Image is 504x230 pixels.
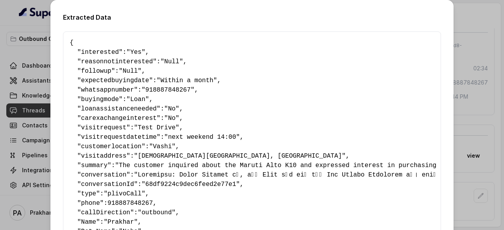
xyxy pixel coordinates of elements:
span: "next weekend 14:00" [164,134,240,141]
span: loanassistanceneeded [81,105,157,112]
span: "outbound" [138,209,176,216]
span: "No" [164,115,179,122]
span: "[DEMOGRAPHIC_DATA][GEOGRAPHIC_DATA], [GEOGRAPHIC_DATA]" [134,153,346,160]
span: phone [81,200,100,207]
span: "Yes" [126,49,145,56]
span: interested [81,49,119,56]
span: "plivoCall" [104,190,145,197]
span: visitaddress [81,153,126,160]
span: "918887848267" [141,86,194,94]
span: whatsappnumber [81,86,134,94]
span: reasonnotinterested [81,58,153,65]
span: "Vashi" [149,143,176,150]
h2: Extracted Data [63,13,441,22]
span: callDirection [81,209,130,216]
span: summary [81,162,107,169]
span: "Prakhar" [104,219,137,226]
span: Name [81,219,96,226]
span: 918887848267 [107,200,153,207]
span: "Null" [160,58,183,65]
span: carexachangeinterest [81,115,157,122]
span: customerlocation [81,143,142,150]
span: "Within a month" [157,77,217,84]
span: buyingmode [81,96,119,103]
span: visitrequestdatetime [81,134,157,141]
span: conversation [81,171,126,178]
span: type [81,190,96,197]
span: expectedbuyingdate [81,77,149,84]
span: followup [81,68,111,75]
span: "Test Drive" [134,124,179,131]
span: "68df9224c9dec6feed2e77e1" [141,181,240,188]
span: "Loan" [126,96,149,103]
span: "Null" [119,68,142,75]
span: "No" [164,105,179,112]
span: visitrequest [81,124,126,131]
span: conversationId [81,181,134,188]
